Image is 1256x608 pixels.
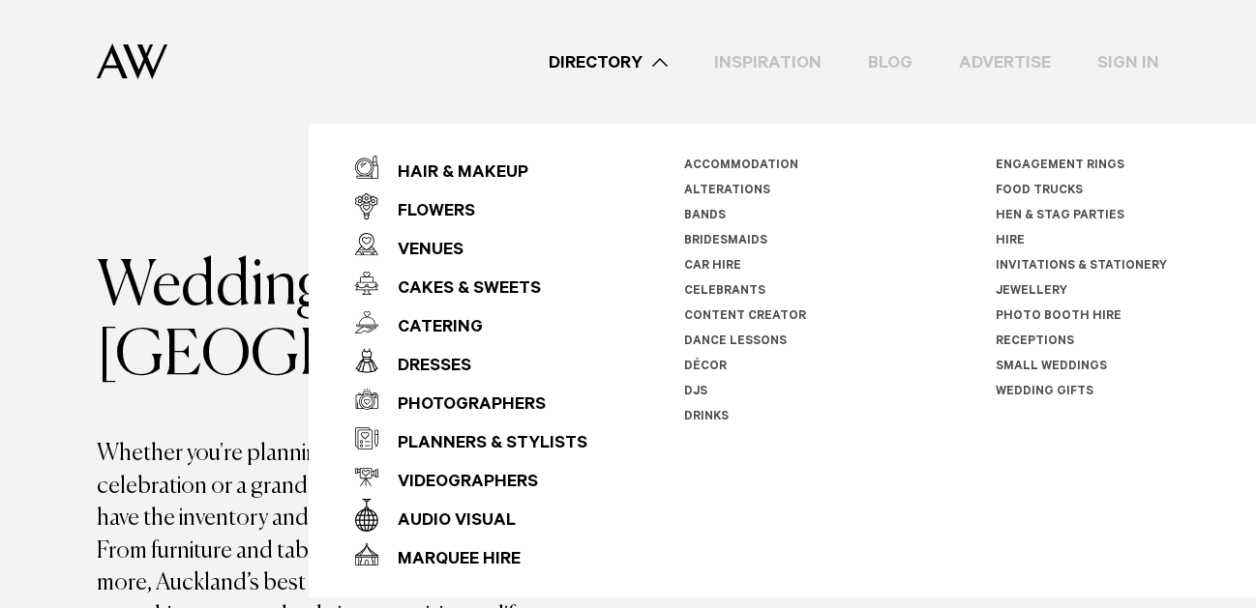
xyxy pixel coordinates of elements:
[684,235,767,248] a: Bridesmaids
[525,49,691,75] a: Directory
[996,185,1083,198] a: Food Trucks
[355,187,587,225] a: Flowers
[684,260,741,274] a: Car Hire
[996,235,1025,248] a: Hire
[378,425,587,464] div: Planners & Stylists
[996,210,1124,223] a: Hen & Stag Parties
[378,387,546,425] div: Photographers
[378,464,538,503] div: Videographers
[378,155,528,193] div: Hair & Makeup
[996,310,1121,324] a: Photo Booth Hire
[996,386,1093,399] a: Wedding Gifts
[355,225,587,264] a: Venues
[684,386,707,399] a: DJs
[996,285,1067,299] a: Jewellery
[684,285,765,299] a: Celebrants
[936,49,1074,75] a: Advertise
[355,148,587,187] a: Hair & Makeup
[378,271,541,309] div: Cakes & Sweets
[684,310,806,324] a: Content Creator
[684,335,787,349] a: Dance Lessons
[355,419,587,457] a: Planners & Stylists
[355,303,587,341] a: Catering
[355,535,587,573] a: Marquee Hire
[1074,49,1182,75] a: Sign In
[684,159,798,173] a: Accommodation
[378,309,483,348] div: Catering
[996,335,1074,349] a: Receptions
[996,260,1167,274] a: Invitations & Stationery
[996,361,1107,374] a: Small Weddings
[378,232,464,271] div: Venues
[355,457,587,496] a: Videographers
[378,541,521,580] div: Marquee Hire
[684,185,770,198] a: Alterations
[355,264,587,303] a: Cakes & Sweets
[845,49,936,75] a: Blog
[378,348,471,387] div: Dresses
[378,193,475,232] div: Flowers
[97,252,628,391] h1: Wedding Hire in [GEOGRAPHIC_DATA]
[996,159,1124,173] a: Engagement Rings
[355,341,587,380] a: Dresses
[684,361,727,374] a: Décor
[97,43,167,79] img: Auckland Weddings Logo
[691,49,845,75] a: Inspiration
[378,503,516,541] div: Audio Visual
[355,380,587,419] a: Photographers
[355,496,587,535] a: Audio Visual
[684,210,726,223] a: Bands
[684,411,729,424] a: Drinks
